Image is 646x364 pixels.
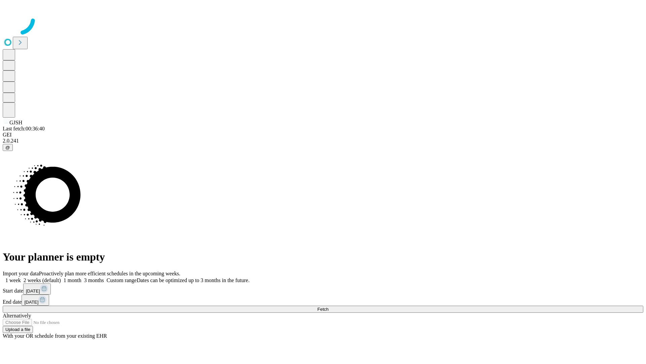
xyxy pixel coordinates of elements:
[137,277,249,283] span: Dates can be optimized up to 3 months in the future.
[24,277,61,283] span: 2 weeks (default)
[3,126,45,131] span: Last fetch: 00:36:40
[3,251,643,263] h1: Your planner is empty
[3,144,13,151] button: @
[3,138,643,144] div: 2.0.241
[3,333,107,339] span: With your OR schedule from your existing EHR
[107,277,137,283] span: Custom range
[84,277,104,283] span: 3 months
[23,283,51,295] button: [DATE]
[317,307,328,312] span: Fetch
[3,295,643,306] div: End date
[3,132,643,138] div: GEI
[3,306,643,313] button: Fetch
[3,283,643,295] div: Start date
[24,300,38,305] span: [DATE]
[3,326,33,333] button: Upload a file
[64,277,81,283] span: 1 month
[5,277,21,283] span: 1 week
[9,120,22,125] span: GJSH
[3,313,31,318] span: Alternatively
[22,295,49,306] button: [DATE]
[3,271,39,276] span: Import your data
[39,271,180,276] span: Proactively plan more efficient schedules in the upcoming weeks.
[26,289,40,294] span: [DATE]
[5,145,10,150] span: @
